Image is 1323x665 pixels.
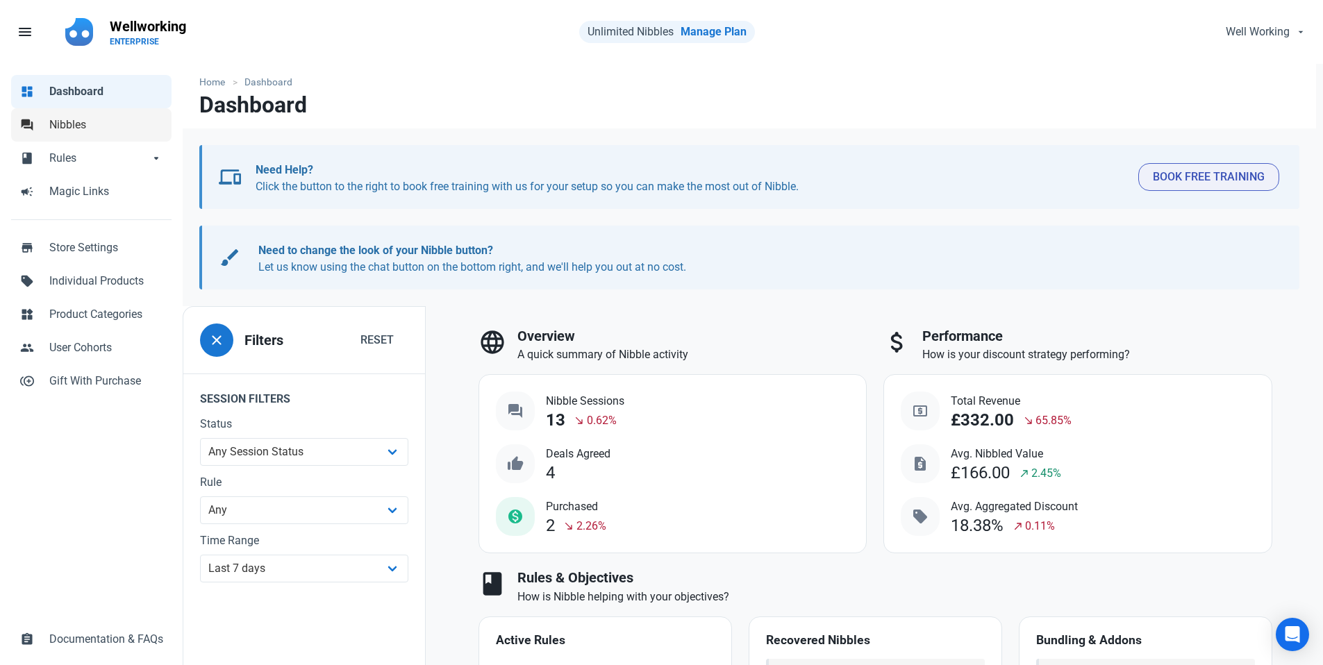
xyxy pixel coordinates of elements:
[681,25,747,38] a: Manage Plan
[546,446,610,462] span: Deals Agreed
[200,532,408,549] label: Time Range
[49,339,163,356] span: User Cohorts
[912,403,929,419] span: local_atm
[517,328,867,344] h3: Overview
[49,239,163,256] span: Store Settings
[1019,468,1030,479] span: north_east
[951,516,1004,535] div: 18.38%
[11,142,172,175] a: bookRulesarrow_drop_down
[49,183,163,200] span: Magic Links
[11,75,172,108] a: dashboardDashboard
[346,326,408,354] button: Reset
[219,166,241,188] span: devices
[101,11,194,53] a: WellworkingENTERPRISE
[49,83,163,100] span: Dashboard
[11,175,172,208] a: campaignMagic Links
[110,36,186,47] p: ENTERPRISE
[20,339,34,353] span: people
[200,323,233,357] button: close
[1214,18,1315,46] button: Well Working
[951,446,1061,462] span: Avg. Nibbled Value
[11,331,172,364] a: peopleUser Cohorts
[199,75,232,90] a: Home
[517,346,867,363] p: A quick summary of Nibble activity
[258,242,1266,276] p: Let us know using the chat button on the bottom right, and we'll help you out at no cost.
[546,411,565,430] div: 13
[951,498,1078,515] span: Avg. Aggregated Discount
[1013,521,1024,532] span: north_east
[912,508,929,525] span: sell
[20,306,34,320] span: widgets
[49,117,163,133] span: Nibbles
[1023,415,1034,426] span: south_east
[11,623,172,656] a: assignmentDocumentation & FAQs
[183,373,425,416] legend: Session Filters
[766,634,985,648] h4: Recovered Nibbles
[244,332,283,348] h3: Filters
[576,518,606,534] span: 2.26%
[507,455,524,472] span: thumb_up
[20,117,34,131] span: forum
[110,17,186,36] p: Wellworking
[11,108,172,142] a: forumNibbles
[1138,163,1279,191] button: Book Free Training
[517,589,1272,605] p: How is Nibble helping with your objectives?
[17,24,33,40] span: menu
[507,508,524,525] span: monetization_on
[11,264,172,298] a: sellIndividual Products
[1153,169,1265,185] span: Book Free Training
[49,306,163,323] span: Product Categories
[20,183,34,197] span: campaign
[1276,618,1309,651] div: Open Intercom Messenger
[256,163,313,176] b: Need Help?
[1035,412,1072,429] span: 65.85%
[49,373,163,389] span: Gift With Purchase
[256,162,1127,195] p: Click the button to the right to book free training with us for your setup so you can make the mo...
[951,393,1072,410] span: Total Revenue
[219,246,241,269] span: brush
[200,416,408,432] label: Status
[20,239,34,253] span: store
[20,150,34,164] span: book
[11,364,172,398] a: control_point_duplicateGift With Purchase
[479,328,506,356] span: language
[360,332,394,348] span: Reset
[588,25,674,38] span: Unlimited Nibbles
[587,412,617,429] span: 0.62%
[922,346,1272,363] p: How is your discount strategy performing?
[20,373,34,387] span: control_point_duplicate
[199,92,307,117] h1: Dashboard
[20,273,34,287] span: sell
[49,631,163,648] span: Documentation & FAQs
[496,634,715,648] h4: Active Rules
[951,411,1014,430] div: £332.00
[922,328,1272,344] h3: Performance
[258,244,493,257] b: Need to change the look of your Nibble button?
[208,332,225,348] span: close
[20,631,34,645] span: assignment
[49,150,149,167] span: Rules
[479,570,506,598] span: book
[183,64,1316,92] nav: breadcrumbs
[11,231,172,264] a: storeStore Settings
[11,298,172,331] a: widgetsProduct Categories
[49,273,163,289] span: Individual Products
[1025,518,1055,534] span: 0.11%
[20,83,34,97] span: dashboard
[563,521,574,532] span: south_east
[951,464,1010,482] div: £166.00
[912,455,929,472] span: request_quote
[1036,634,1255,648] h4: Bundling & Addons
[546,516,555,535] div: 2
[546,393,624,410] span: Nibble Sessions
[574,415,585,426] span: south_east
[517,570,1272,586] h3: Rules & Objectives
[149,150,163,164] span: arrow_drop_down
[546,498,606,515] span: Purchased
[200,474,408,491] label: Rule
[1031,465,1061,482] span: 2.45%
[883,328,911,356] span: attach_money
[546,464,555,482] div: 4
[507,403,524,419] span: question_answer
